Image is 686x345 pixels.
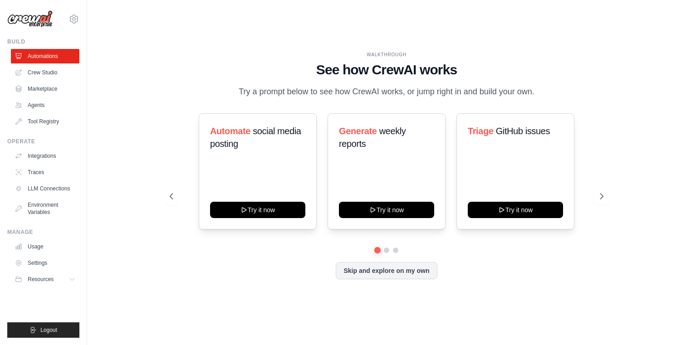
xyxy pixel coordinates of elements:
h1: See how CrewAI works [170,62,604,78]
button: Try it now [339,202,434,218]
span: Logout [40,326,57,334]
div: Manage [7,228,79,236]
a: Traces [11,165,79,180]
div: WALKTHROUGH [170,51,604,58]
a: Integrations [11,149,79,163]
a: Tool Registry [11,114,79,129]
button: Resources [11,272,79,287]
span: Generate [339,126,377,136]
span: Triage [468,126,494,136]
button: Try it now [210,202,305,218]
div: Build [7,38,79,45]
span: GitHub issues [496,126,550,136]
img: Logo [7,10,53,28]
span: social media posting [210,126,301,149]
button: Logout [7,322,79,338]
span: weekly reports [339,126,406,149]
button: Skip and explore on my own [336,262,437,279]
a: Environment Variables [11,198,79,219]
a: Usage [11,239,79,254]
span: Automate [210,126,250,136]
div: Operate [7,138,79,145]
span: Resources [28,276,54,283]
a: Marketplace [11,82,79,96]
p: Try a prompt below to see how CrewAI works, or jump right in and build your own. [234,85,539,98]
a: Settings [11,256,79,270]
a: LLM Connections [11,181,79,196]
a: Agents [11,98,79,112]
button: Try it now [468,202,563,218]
a: Automations [11,49,79,63]
a: Crew Studio [11,65,79,80]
